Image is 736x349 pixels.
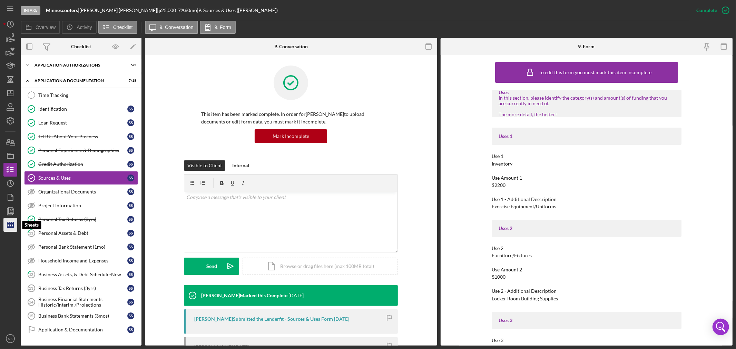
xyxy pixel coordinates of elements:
div: S S [127,106,134,112]
div: Use 1 [492,153,681,159]
div: 9. Conversation [274,44,308,49]
a: Project InformationSS [24,199,138,212]
a: Sources & UsesSS [24,171,138,185]
button: Overview [21,21,60,34]
div: [PERSON_NAME] [PERSON_NAME] | [79,8,158,13]
div: S S [127,326,134,333]
div: Exercise Equipment/Uniforms [492,204,556,209]
a: Organizational DocumentsSS [24,185,138,199]
div: | 9. Sources & Uses ([PERSON_NAME]) [197,8,278,13]
div: Uses 2 [499,226,675,231]
div: Uses [499,90,675,95]
a: Household Income and ExpensesSS [24,254,138,268]
div: Uses 3 [499,318,675,323]
div: Application Authorizations [35,63,119,67]
a: 11Personal Assets & DebtSS [24,226,138,240]
a: Time Tracking [24,88,138,102]
div: Sources & Uses [38,175,127,181]
div: 7 / 18 [124,79,136,83]
button: Activity [62,21,96,34]
div: Visible to Client [187,160,222,171]
div: Personal Bank Statement (1mo) [38,244,127,250]
div: S S [127,202,134,209]
div: S S [127,230,134,237]
div: Inventory [492,161,512,167]
div: Use 3 [492,338,681,343]
div: S S [127,161,134,168]
div: 9. Form [578,44,595,49]
a: IdentificationSS [24,102,138,116]
div: S S [127,133,134,140]
label: Checklist [113,24,133,30]
div: Locker Room Building Supplies [492,296,558,301]
div: S S [127,174,134,181]
time: 2025-08-20 20:55 [288,293,304,298]
button: 9. Form [200,21,236,34]
div: Open Intercom Messenger [713,319,729,335]
button: 9. Conversation [145,21,198,34]
a: Loan RequestSS [24,116,138,130]
time: 2025-08-04 13:34 [334,316,349,322]
div: Use Amount 2 [492,267,681,272]
label: Activity [77,24,92,30]
button: Mark Incomplete [255,129,327,143]
div: Furniture/Fixtures [492,253,532,258]
label: Overview [36,24,56,30]
button: Checklist [98,21,137,34]
a: 15Business Bank Statements (3mos)SS [24,309,138,323]
div: Business Financial Statements Historic/Interim /Projections [38,297,127,308]
div: $1000 [492,274,506,280]
div: S S [127,147,134,154]
div: Loan Request [38,120,127,126]
div: Use Amount 1 [492,175,681,181]
div: S S [127,312,134,319]
div: Identification [38,106,127,112]
div: Project Information [38,203,127,208]
div: S S [127,299,134,306]
div: S S [127,119,134,126]
div: Use 2 [492,246,681,251]
div: Complete [696,3,717,17]
div: Intake [21,6,40,15]
label: 9. Form [215,24,231,30]
a: Personal Tax Returns (3yrs)SS [24,212,138,226]
button: Visible to Client [184,160,225,171]
div: Personal Assets & Debt [38,230,127,236]
div: [PERSON_NAME] Marked this Complete [201,293,287,298]
label: 9. Conversation [160,24,194,30]
div: Checklist [71,44,91,49]
tspan: 13 [29,286,33,290]
a: Credit AuthorizationSS [24,157,138,171]
div: S S [127,188,134,195]
a: Personal Experience & DemographicsSS [24,143,138,157]
div: S S [127,271,134,278]
button: MK [3,332,17,346]
div: 60 mo [185,8,197,13]
a: Application & DocumentationSS [24,323,138,337]
button: Send [184,258,239,275]
div: $2200 [492,182,506,188]
div: Use 2 - Additional Description [492,288,681,294]
div: S S [127,257,134,264]
div: Organizational Documents [38,189,127,195]
a: 14Business Financial Statements Historic/Interim /ProjectionsSS [24,295,138,309]
a: 12Business Assets, & Debt Schedule-NewSS [24,268,138,281]
div: Household Income and Expenses [38,258,127,263]
tspan: 15 [29,314,33,318]
div: Use 1 - Additional Description [492,197,681,202]
tspan: 11 [29,231,33,235]
div: Credit Authorization [38,161,127,167]
div: Application & Documentation [38,327,127,332]
div: 5 / 5 [124,63,136,67]
div: | [46,8,79,13]
text: MK [8,337,13,341]
tspan: 12 [29,272,33,277]
p: This item has been marked complete. In order for [PERSON_NAME] to upload documents or edit form d... [201,110,381,126]
div: S S [127,285,134,292]
div: Business Tax Returns (3yrs) [38,286,127,291]
div: To edit this form you must mark this item incomplete [539,70,651,75]
div: 7 % [178,8,185,13]
a: Tell Us About Your BusinessSS [24,130,138,143]
div: S S [127,243,134,250]
div: Send [206,258,217,275]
